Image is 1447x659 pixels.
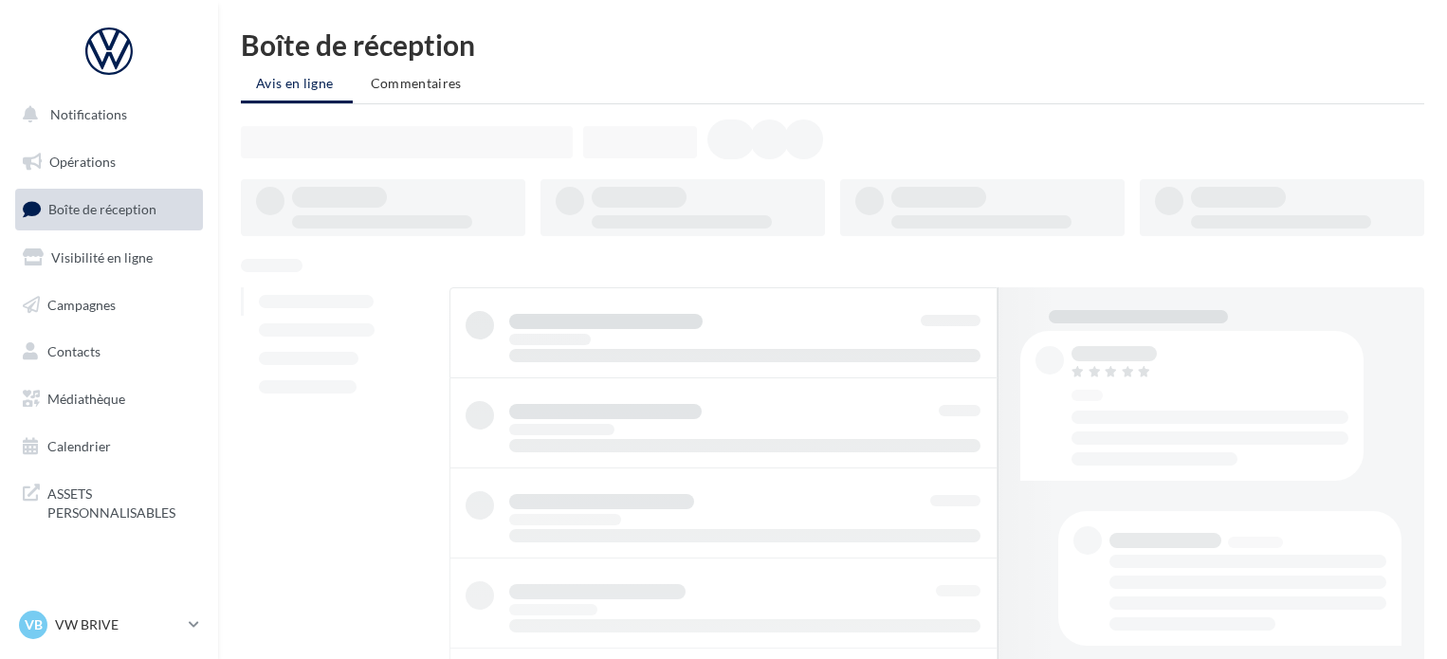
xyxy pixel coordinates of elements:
[47,296,116,312] span: Campagnes
[47,438,111,454] span: Calendrier
[11,427,207,467] a: Calendrier
[48,201,156,217] span: Boîte de réception
[11,95,199,135] button: Notifications
[11,285,207,325] a: Campagnes
[47,391,125,407] span: Médiathèque
[11,238,207,278] a: Visibilité en ligne
[51,249,153,265] span: Visibilité en ligne
[11,332,207,372] a: Contacts
[50,106,127,122] span: Notifications
[11,189,207,229] a: Boîte de réception
[47,481,195,522] span: ASSETS PERSONNALISABLES
[47,343,101,359] span: Contacts
[49,154,116,170] span: Opérations
[241,30,1424,59] div: Boîte de réception
[25,615,43,634] span: VB
[11,142,207,182] a: Opérations
[11,379,207,419] a: Médiathèque
[15,607,203,643] a: VB VW BRIVE
[371,75,462,91] span: Commentaires
[55,615,181,634] p: VW BRIVE
[11,473,207,529] a: ASSETS PERSONNALISABLES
